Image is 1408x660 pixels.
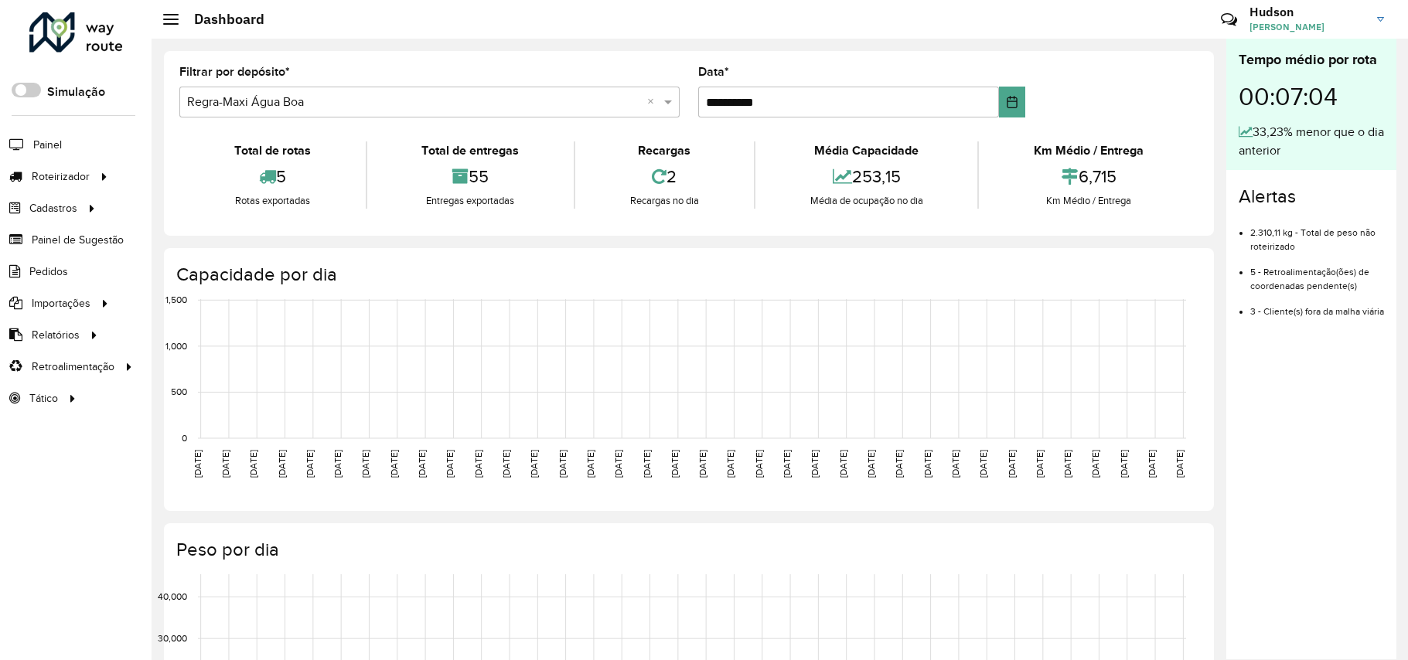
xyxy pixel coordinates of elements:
[1212,3,1246,36] a: Contato Rápido
[183,141,362,160] div: Total de rotas
[585,450,595,478] text: [DATE]
[165,294,187,304] text: 1,500
[1250,253,1384,293] li: 5 - Retroalimentação(ões) de coordenadas pendente(s)
[32,359,114,375] span: Retroalimentação
[47,83,105,101] label: Simulação
[371,193,571,209] div: Entregas exportadas
[1239,49,1384,70] div: Tempo médio por rota
[1090,450,1100,478] text: [DATE]
[1174,450,1185,478] text: [DATE]
[360,450,370,478] text: [DATE]
[613,450,623,478] text: [DATE]
[371,160,571,193] div: 55
[1239,70,1384,123] div: 00:07:04
[759,193,974,209] div: Média de ocupação no dia
[642,450,652,478] text: [DATE]
[950,450,960,478] text: [DATE]
[183,193,362,209] div: Rotas exportadas
[501,450,511,478] text: [DATE]
[32,168,90,185] span: Roteirizador
[158,633,187,643] text: 30,000
[473,450,483,478] text: [DATE]
[754,450,764,478] text: [DATE]
[220,450,230,478] text: [DATE]
[759,141,974,160] div: Média Capacidade
[33,137,62,153] span: Painel
[371,141,571,160] div: Total de entregas
[1007,450,1017,478] text: [DATE]
[176,539,1198,561] h4: Peso por dia
[32,327,80,343] span: Relatórios
[1062,450,1072,478] text: [DATE]
[305,450,315,478] text: [DATE]
[1035,450,1045,478] text: [DATE]
[248,450,258,478] text: [DATE]
[697,450,707,478] text: [DATE]
[1239,185,1384,208] h4: Alertas
[1249,5,1365,19] h3: Hudson
[922,450,932,478] text: [DATE]
[182,433,187,443] text: 0
[725,450,735,478] text: [DATE]
[171,387,187,397] text: 500
[647,93,660,111] span: Clear all
[579,141,750,160] div: Recargas
[557,450,568,478] text: [DATE]
[179,11,264,28] h2: Dashboard
[29,390,58,407] span: Tático
[417,450,427,478] text: [DATE]
[1250,214,1384,253] li: 2.310,11 kg - Total de peso não roteirizado
[32,232,124,248] span: Painel de Sugestão
[1119,450,1129,478] text: [DATE]
[759,160,974,193] div: 253,15
[1147,450,1157,478] text: [DATE]
[445,450,455,478] text: [DATE]
[332,450,343,478] text: [DATE]
[579,193,750,209] div: Recargas no dia
[698,63,729,81] label: Data
[866,450,876,478] text: [DATE]
[32,295,90,311] span: Importações
[670,450,680,478] text: [DATE]
[1250,293,1384,318] li: 3 - Cliente(s) fora da malha viária
[838,450,848,478] text: [DATE]
[29,200,77,216] span: Cadastros
[810,450,820,478] text: [DATE]
[179,63,290,81] label: Filtrar por depósito
[1239,123,1384,160] div: 33,23% menor que o dia anterior
[277,450,287,478] text: [DATE]
[165,341,187,351] text: 1,000
[29,264,68,280] span: Pedidos
[999,87,1025,117] button: Choose Date
[978,450,988,478] text: [DATE]
[389,450,399,478] text: [DATE]
[529,450,539,478] text: [DATE]
[983,160,1195,193] div: 6,715
[193,450,203,478] text: [DATE]
[158,591,187,601] text: 40,000
[183,160,362,193] div: 5
[983,141,1195,160] div: Km Médio / Entrega
[579,160,750,193] div: 2
[894,450,904,478] text: [DATE]
[1249,20,1365,34] span: [PERSON_NAME]
[782,450,792,478] text: [DATE]
[983,193,1195,209] div: Km Médio / Entrega
[176,264,1198,286] h4: Capacidade por dia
